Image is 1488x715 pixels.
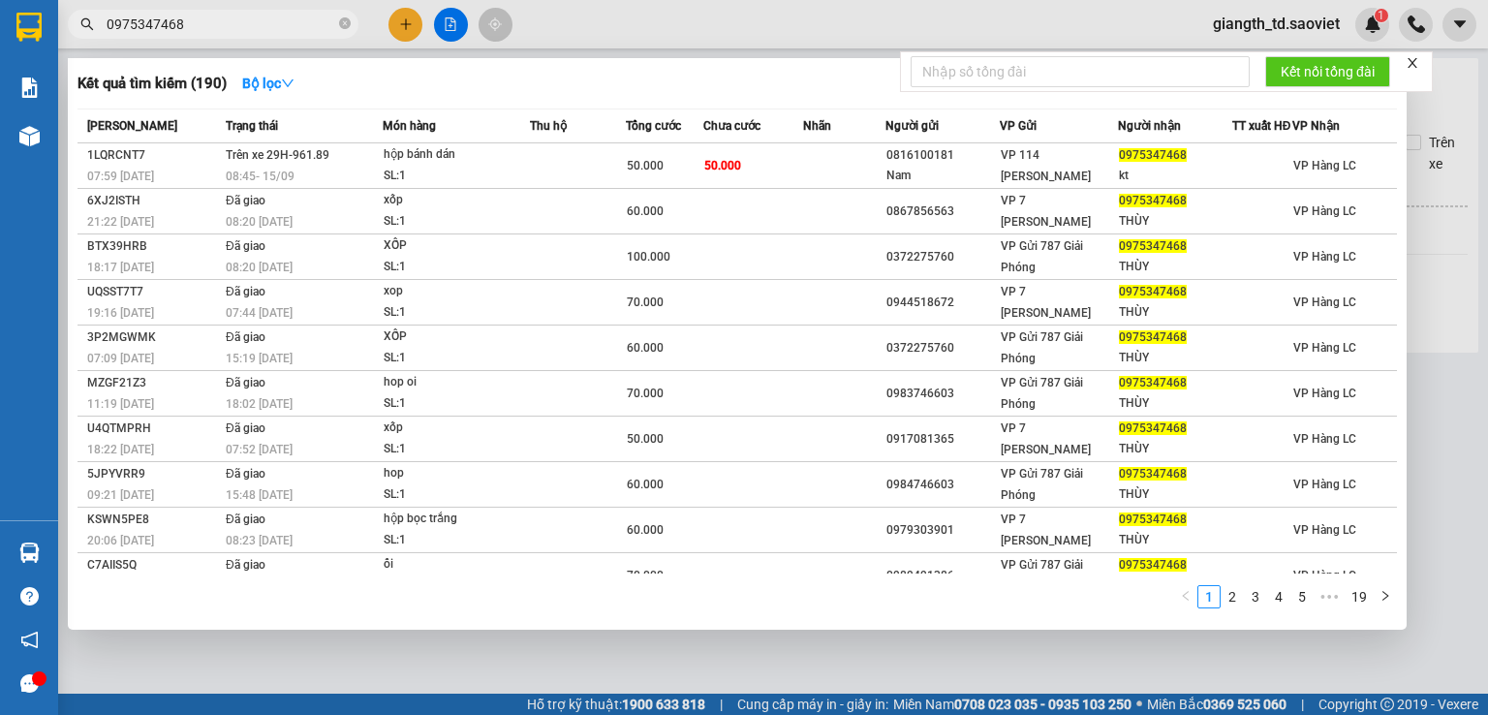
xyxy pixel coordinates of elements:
[384,530,529,551] div: SL: 1
[1119,467,1187,481] span: 0975347468
[627,295,664,309] span: 70.000
[1119,257,1231,277] div: THÙY
[20,631,39,649] span: notification
[1119,330,1187,344] span: 0975347468
[226,443,293,456] span: 07:52 [DATE]
[885,119,939,133] span: Người gửi
[87,282,220,302] div: UQSST7T7
[1119,285,1187,298] span: 0975347468
[384,281,529,302] div: xop
[87,236,220,257] div: BTX39HRB
[87,464,220,484] div: 5JPYVRR9
[1119,211,1231,232] div: THÙY
[19,543,40,563] img: warehouse-icon
[384,509,529,530] div: hộp bọc trắng
[1118,119,1181,133] span: Người nhận
[226,330,265,344] span: Đã giao
[384,235,529,257] div: XỐP
[1119,393,1231,414] div: THÙY
[1198,586,1220,607] a: 1
[1293,523,1356,537] span: VP Hàng LC
[1001,421,1091,456] span: VP 7 [PERSON_NAME]
[627,478,664,491] span: 60.000
[627,250,670,264] span: 100.000
[87,397,154,411] span: 11:19 [DATE]
[1119,558,1187,572] span: 0975347468
[1119,439,1231,459] div: THÙY
[1119,421,1187,435] span: 0975347468
[1119,239,1187,253] span: 0975347468
[1001,376,1083,411] span: VP Gửi 787 Giải Phóng
[1174,585,1197,608] button: left
[1406,56,1419,70] span: close
[1119,513,1187,526] span: 0975347468
[281,77,294,90] span: down
[77,74,227,94] h3: Kết quả tìm kiếm ( 190 )
[1001,194,1091,229] span: VP 7 [PERSON_NAME]
[626,119,681,133] span: Tổng cước
[87,443,154,456] span: 18:22 [DATE]
[226,148,329,162] span: Trên xe 29H-961.89
[384,463,529,484] div: hop
[1232,119,1291,133] span: TT xuất HĐ
[226,513,265,526] span: Đã giao
[1119,194,1187,207] span: 0975347468
[1314,585,1345,608] span: •••
[384,372,529,393] div: hop oi
[87,419,220,439] div: U4QTMPRH
[1119,302,1231,323] div: THÙY
[242,76,294,91] strong: Bộ lọc
[886,475,999,495] div: 0984746603
[1001,285,1091,320] span: VP 7 [PERSON_NAME]
[1293,432,1356,446] span: VP Hàng LC
[1119,376,1187,389] span: 0975347468
[627,432,664,446] span: 50.000
[1291,586,1313,607] a: 5
[226,306,293,320] span: 07:44 [DATE]
[226,421,265,435] span: Đã giao
[1293,250,1356,264] span: VP Hàng LC
[19,126,40,146] img: warehouse-icon
[226,285,265,298] span: Đã giao
[1244,585,1267,608] li: 3
[227,68,310,99] button: Bộ lọcdown
[384,418,529,439] div: xốp
[1290,585,1314,608] li: 5
[627,387,664,400] span: 70.000
[627,341,664,355] span: 60.000
[704,159,741,172] span: 50.000
[886,247,999,267] div: 0372275760
[384,348,529,369] div: SL: 1
[1180,590,1192,602] span: left
[384,166,529,187] div: SL: 1
[226,397,293,411] span: 18:02 [DATE]
[627,159,664,172] span: 50.000
[384,190,529,211] div: xốp
[1379,590,1391,602] span: right
[107,14,335,35] input: Tìm tên, số ĐT hoặc mã đơn
[886,145,999,166] div: 0816100181
[1001,467,1083,502] span: VP Gửi 787 Giải Phóng
[886,293,999,313] div: 0944518672
[1119,148,1187,162] span: 0975347468
[530,119,567,133] span: Thu hộ
[1001,513,1091,547] span: VP 7 [PERSON_NAME]
[339,16,351,34] span: close-circle
[226,170,294,183] span: 08:45 - 15/09
[1119,484,1231,505] div: THÙY
[1174,585,1197,608] li: Previous Page
[20,674,39,693] span: message
[384,144,529,166] div: hộp bánh dán
[1281,61,1375,82] span: Kết nối tổng đài
[87,352,154,365] span: 07:09 [DATE]
[87,215,154,229] span: 21:22 [DATE]
[1292,119,1340,133] span: VP Nhận
[384,484,529,506] div: SL: 1
[803,119,831,133] span: Nhãn
[384,554,529,575] div: ổi
[1293,569,1356,582] span: VP Hàng LC
[886,338,999,358] div: 0372275760
[1001,330,1083,365] span: VP Gửi 787 Giải Phóng
[1001,148,1091,183] span: VP 114 [PERSON_NAME]
[20,587,39,606] span: question-circle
